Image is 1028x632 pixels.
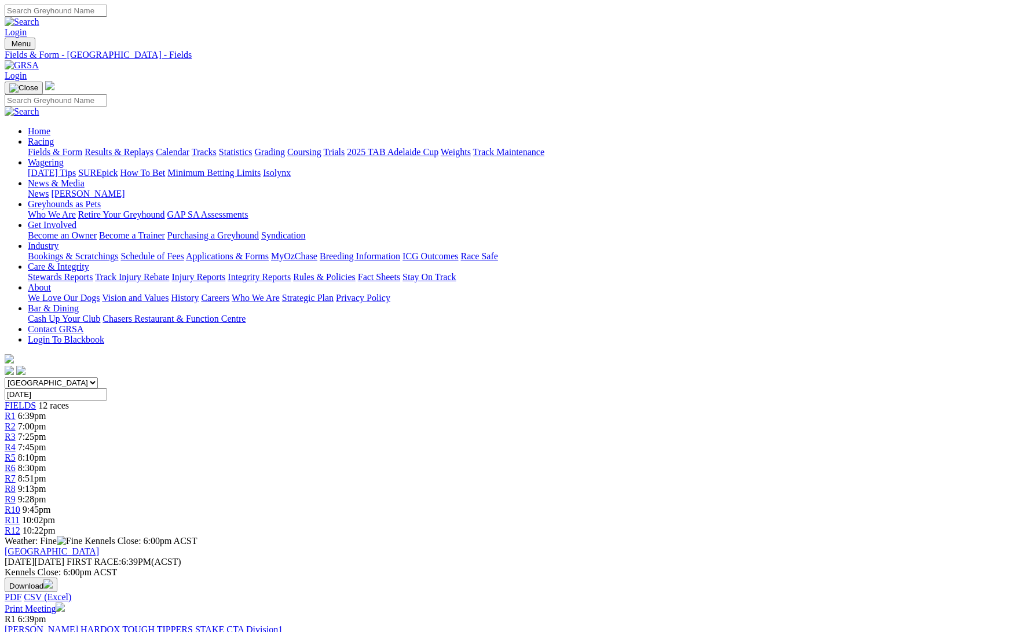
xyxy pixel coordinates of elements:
[28,335,104,344] a: Login To Blackbook
[5,5,107,17] input: Search
[18,614,46,624] span: 6:39pm
[5,60,39,71] img: GRSA
[18,463,46,473] span: 8:30pm
[232,293,280,303] a: Who We Are
[5,473,16,483] span: R7
[167,230,259,240] a: Purchasing a Greyhound
[18,432,46,442] span: 7:25pm
[67,557,181,567] span: 6:39PM(ACST)
[5,592,1023,602] div: Download
[22,515,55,525] span: 10:02pm
[5,463,16,473] a: R6
[5,106,39,117] img: Search
[271,251,317,261] a: MyOzChase
[167,210,248,219] a: GAP SA Assessments
[23,505,51,515] span: 9:45pm
[28,230,97,240] a: Become an Owner
[287,147,321,157] a: Coursing
[43,579,53,589] img: download.svg
[5,614,16,624] span: R1
[201,293,229,303] a: Careers
[5,546,99,556] a: [GEOGRAPHIC_DATA]
[5,50,1023,60] div: Fields & Form - [GEOGRAPHIC_DATA] - Fields
[5,432,16,442] span: R3
[403,251,458,261] a: ICG Outcomes
[28,189,49,199] a: News
[5,505,20,515] span: R10
[28,157,64,167] a: Wagering
[5,354,14,363] img: logo-grsa-white.png
[5,421,16,431] a: R2
[67,557,121,567] span: FIRST RACE:
[38,400,69,410] span: 12 races
[28,282,51,292] a: About
[5,411,16,421] a: R1
[120,251,184,261] a: Schedule of Fees
[16,366,25,375] img: twitter.svg
[293,272,356,282] a: Rules & Policies
[5,526,20,535] a: R12
[78,210,165,219] a: Retire Your Greyhound
[5,400,36,410] span: FIELDS
[18,411,46,421] span: 6:39pm
[28,272,93,282] a: Stewards Reports
[5,442,16,452] a: R4
[28,272,1023,282] div: Care & Integrity
[5,71,27,80] a: Login
[78,168,118,178] a: SUREpick
[5,453,16,462] a: R5
[103,314,246,324] a: Chasers Restaurant & Function Centre
[255,147,285,157] a: Grading
[99,230,165,240] a: Become a Trainer
[5,366,14,375] img: facebook.svg
[12,39,31,48] span: Menu
[171,272,225,282] a: Injury Reports
[18,494,46,504] span: 9:28pm
[5,94,107,106] input: Search
[5,592,21,602] a: PDF
[95,272,169,282] a: Track Injury Rebate
[219,147,253,157] a: Statistics
[28,303,79,313] a: Bar & Dining
[28,199,101,209] a: Greyhounds as Pets
[192,147,217,157] a: Tracks
[5,557,64,567] span: [DATE]
[28,147,82,157] a: Fields & Form
[18,453,46,462] span: 8:10pm
[57,536,82,546] img: Fine
[28,210,76,219] a: Who We Are
[56,602,65,612] img: printer.svg
[18,421,46,431] span: 7:00pm
[228,272,291,282] a: Integrity Reports
[28,324,83,334] a: Contact GRSA
[28,230,1023,241] div: Get Involved
[460,251,497,261] a: Race Safe
[5,578,57,592] button: Download
[28,147,1023,157] div: Racing
[5,17,39,27] img: Search
[5,494,16,504] a: R9
[28,314,1023,324] div: Bar & Dining
[5,484,16,494] a: R8
[5,515,20,525] a: R11
[85,536,197,546] span: Kennels Close: 6:00pm ACST
[5,27,27,37] a: Login
[28,262,89,271] a: Care & Integrity
[28,168,1023,178] div: Wagering
[473,147,544,157] a: Track Maintenance
[320,251,400,261] a: Breeding Information
[28,210,1023,220] div: Greyhounds as Pets
[9,83,38,93] img: Close
[28,189,1023,199] div: News & Media
[45,81,54,90] img: logo-grsa-white.png
[28,251,1023,262] div: Industry
[28,168,76,178] a: [DATE] Tips
[323,147,345,157] a: Trials
[336,293,390,303] a: Privacy Policy
[282,293,334,303] a: Strategic Plan
[263,168,291,178] a: Isolynx
[5,388,107,400] input: Select date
